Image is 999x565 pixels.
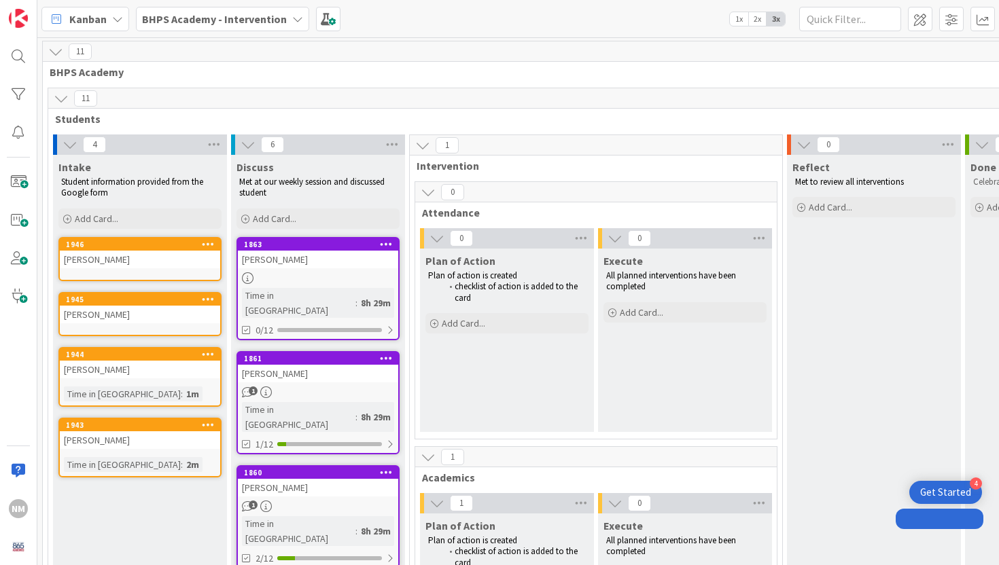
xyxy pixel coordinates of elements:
div: 1945 [60,293,220,306]
span: Add Card... [75,213,118,225]
span: Done [970,160,996,174]
div: 1946[PERSON_NAME] [60,238,220,268]
span: 11 [74,90,97,107]
span: Add Card... [809,201,852,213]
span: 1 [249,500,258,509]
span: Reflect [792,160,830,174]
div: [PERSON_NAME] [60,306,220,323]
div: 8h 29m [357,295,394,310]
div: 1945 [66,295,220,304]
span: 11 [69,43,92,60]
span: : [181,386,183,401]
div: 1863 [238,238,398,251]
span: Execute [603,254,643,268]
a: 1946[PERSON_NAME] [58,237,222,281]
span: checklist of action is added to the card [455,280,580,303]
span: 1 [249,386,258,395]
span: Intervention [417,159,765,172]
span: : [355,524,357,539]
div: Get Started [920,486,971,499]
span: 0 [450,230,473,247]
div: 8h 29m [357,524,394,539]
span: Plan of action is created [428,270,517,281]
span: 0 [628,495,651,511]
span: Student information provided from the Google form [61,176,205,198]
a: 1943[PERSON_NAME]Time in [GEOGRAPHIC_DATA]:2m [58,418,222,477]
span: 1 [450,495,473,511]
span: : [181,457,183,472]
div: 1860 [238,467,398,479]
div: Time in [GEOGRAPHIC_DATA] [242,516,355,546]
a: 1944[PERSON_NAME]Time in [GEOGRAPHIC_DATA]:1m [58,347,222,407]
div: 1m [183,386,203,401]
span: Discuss [236,160,274,174]
span: Plan of Action [425,519,495,532]
span: Plan of Action [425,254,495,268]
div: 1860 [244,468,398,477]
span: 1 [441,449,464,465]
div: [PERSON_NAME] [238,479,398,496]
span: Academics [422,471,760,484]
div: [PERSON_NAME] [238,365,398,382]
span: All planned interventions have been completed [606,270,738,292]
div: 1863[PERSON_NAME] [238,238,398,268]
span: Add Card... [442,317,485,329]
div: 1943[PERSON_NAME] [60,419,220,449]
span: 1x [730,12,748,26]
div: Open Get Started checklist, remaining modules: 4 [909,481,982,504]
div: 1943 [66,420,220,430]
span: 0 [817,136,840,153]
span: Met to review all interventions [795,176,904,187]
span: 3x [767,12,785,26]
div: 1861 [244,354,398,363]
span: Kanban [69,11,107,27]
span: Plan of action is created [428,534,517,546]
div: 1860[PERSON_NAME] [238,467,398,496]
div: Time in [GEOGRAPHIC_DATA] [242,288,355,318]
div: 1943 [60,419,220,431]
span: 0 [628,230,651,247]
span: Add Card... [253,213,296,225]
div: 1944 [60,348,220,361]
div: 1944 [66,350,220,359]
span: 4 [83,136,106,153]
div: [PERSON_NAME] [238,251,398,268]
span: Met at our weekly session and discussed student [239,176,387,198]
span: Intake [58,160,91,174]
div: 2m [183,457,203,472]
div: [PERSON_NAME] [60,251,220,268]
div: 1945[PERSON_NAME] [60,293,220,323]
div: [PERSON_NAME] [60,361,220,378]
span: : [355,409,357,424]
span: 6 [261,136,284,153]
div: 1946 [66,240,220,249]
span: Execute [603,519,643,532]
div: 1863 [244,240,398,249]
span: 0/12 [256,323,273,338]
div: 1944[PERSON_NAME] [60,348,220,378]
span: Add Card... [620,306,663,318]
div: NM [9,499,28,518]
span: 1/12 [256,437,273,452]
span: 2x [748,12,767,26]
span: 1 [436,137,459,153]
div: [PERSON_NAME] [60,431,220,449]
a: 1863[PERSON_NAME]Time in [GEOGRAPHIC_DATA]:8h 29m0/12 [236,237,400,340]
span: Attendance [422,206,760,219]
div: Time in [GEOGRAPHIC_DATA] [64,457,181,472]
div: Time in [GEOGRAPHIC_DATA] [242,402,355,432]
div: Time in [GEOGRAPHIC_DATA] [64,386,181,401]
span: All planned interventions have been completed [606,534,738,557]
span: : [355,295,357,310]
div: 1861 [238,352,398,365]
span: 0 [441,184,464,200]
a: 1861[PERSON_NAME]Time in [GEOGRAPHIC_DATA]:8h 29m1/12 [236,351,400,454]
a: 1945[PERSON_NAME] [58,292,222,336]
div: 1861[PERSON_NAME] [238,352,398,382]
img: Visit kanbanzone.com [9,9,28,28]
input: Quick Filter... [799,7,901,31]
div: 1946 [60,238,220,251]
b: BHPS Academy - Intervention [142,12,287,26]
div: 8h 29m [357,409,394,424]
img: avatar [9,537,28,556]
